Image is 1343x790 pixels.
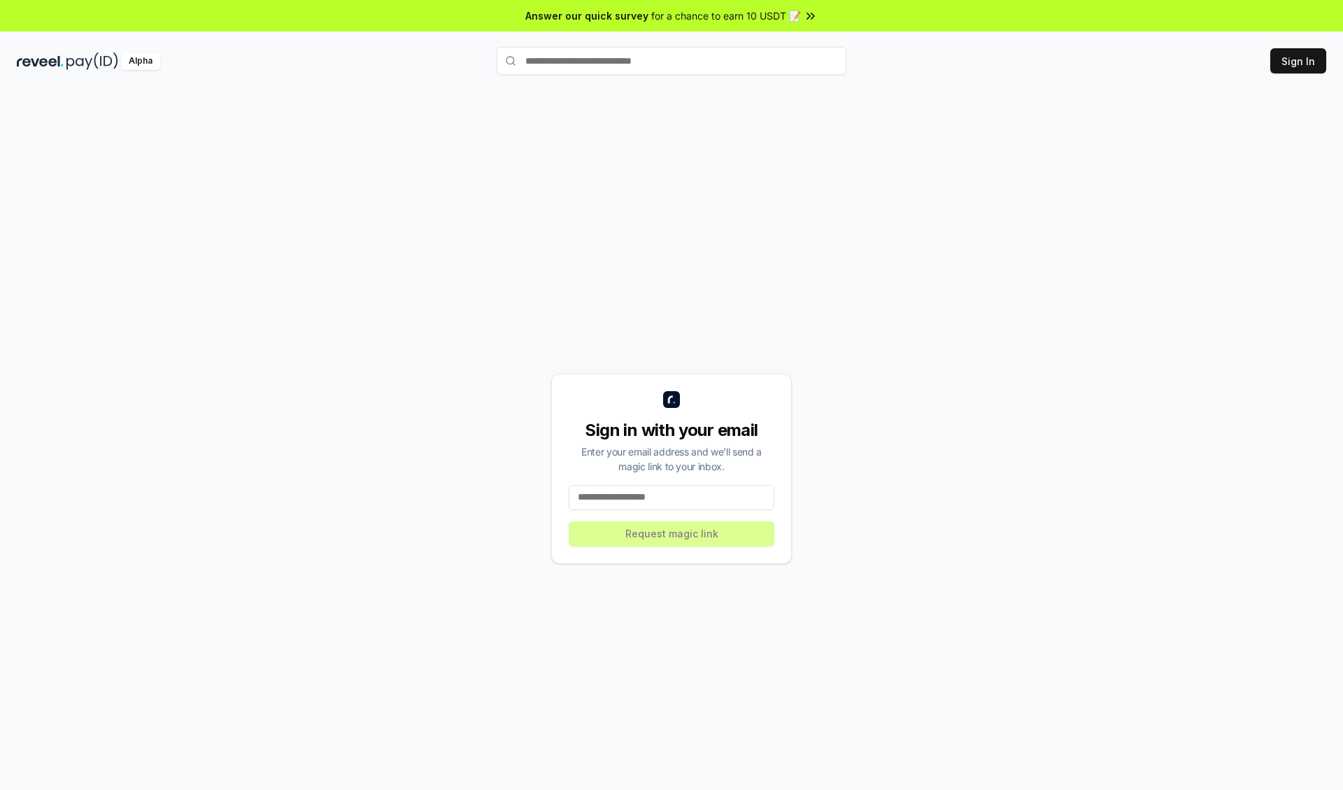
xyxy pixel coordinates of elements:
span: for a chance to earn 10 USDT 📝 [651,8,801,23]
button: Sign In [1270,48,1326,73]
div: Alpha [121,52,160,70]
img: logo_small [663,391,680,408]
div: Enter your email address and we’ll send a magic link to your inbox. [569,444,774,474]
span: Answer our quick survey [525,8,648,23]
img: pay_id [66,52,118,70]
div: Sign in with your email [569,419,774,442]
img: reveel_dark [17,52,64,70]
